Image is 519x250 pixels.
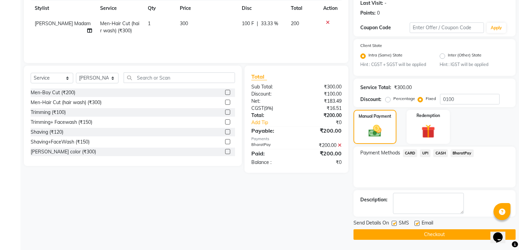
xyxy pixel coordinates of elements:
[246,127,296,135] div: Payable:
[246,83,296,90] div: Sub Total:
[360,24,410,31] div: Coupon Code
[31,148,96,155] div: [PERSON_NAME] color (₹300)
[296,112,346,119] div: ₹200.00
[296,149,346,157] div: ₹200.00
[246,159,296,166] div: Balance :
[31,109,66,116] div: Trimming (₹100)
[360,10,376,17] div: Points:
[246,90,296,98] div: Discount:
[31,129,63,136] div: Shaving (₹120)
[31,89,75,96] div: Men-Boy Cut (₹200)
[251,105,264,111] span: CGST
[377,10,380,17] div: 0
[296,90,346,98] div: ₹100.00
[360,84,391,91] div: Service Total:
[246,105,296,112] div: ( )
[359,113,391,119] label: Manual Payment
[360,196,388,203] div: Description:
[296,83,346,90] div: ₹300.00
[238,1,287,16] th: Disc
[296,105,346,112] div: ₹16.51
[433,149,448,157] span: CASH
[176,1,238,16] th: Price
[420,149,430,157] span: UPI
[246,142,296,149] div: BharatPay
[360,62,429,68] small: Hint : CGST + SGST will be applied
[305,119,347,126] div: ₹0
[251,73,267,80] span: Total
[251,136,342,142] div: Payments
[144,1,175,16] th: Qty
[364,123,386,138] img: _cash.svg
[296,142,346,149] div: ₹200.00
[393,96,415,102] label: Percentage
[353,229,516,240] button: Checkout
[287,1,319,16] th: Total
[180,20,188,27] span: 300
[399,219,409,228] span: SMS
[148,20,151,27] span: 1
[417,123,439,140] img: _gift.svg
[246,98,296,105] div: Net:
[31,119,92,126] div: Trimming+ Facewash (₹150)
[257,20,258,27] span: |
[124,72,235,83] input: Search or Scan
[246,149,296,157] div: Paid:
[319,1,342,16] th: Action
[403,149,418,157] span: CARD
[490,223,512,243] iframe: chat widget
[31,138,90,146] div: Shaving+FaceWash (₹150)
[242,20,254,27] span: 100 F
[291,20,299,27] span: 200
[296,98,346,105] div: ₹183.49
[394,84,412,91] div: ₹300.00
[296,159,346,166] div: ₹0
[246,112,296,119] div: Total:
[360,43,382,49] label: Client State
[353,219,389,228] span: Send Details On
[422,219,433,228] span: Email
[35,20,91,27] span: [PERSON_NAME] Madam
[96,1,144,16] th: Service
[360,149,400,156] span: Payment Methods
[31,1,96,16] th: Stylist
[360,96,381,103] div: Discount:
[265,105,272,111] span: 9%
[296,127,346,135] div: ₹200.00
[410,22,484,33] input: Enter Offer / Coupon Code
[31,99,101,106] div: Men-Hair Cut (hair wash) (₹300)
[246,119,305,126] a: Add Tip
[451,149,474,157] span: BharatPay
[100,20,139,34] span: Men-Hair Cut (hair wash) (₹300)
[261,20,278,27] span: 33.33 %
[440,62,509,68] small: Hint : IGST will be applied
[487,23,506,33] button: Apply
[426,96,436,102] label: Fixed
[416,113,440,119] label: Redemption
[448,52,482,60] label: Inter (Other) State
[368,52,403,60] label: Intra (Same) State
